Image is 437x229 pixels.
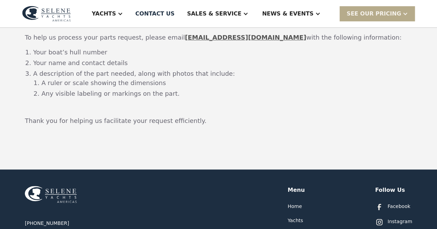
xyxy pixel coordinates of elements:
li: Any visible labeling or markings on the part. [41,89,412,98]
li: Your boat’s hull number [33,48,412,57]
div: Yachts [92,10,116,18]
li: A ruler or scale showing the dimensions [41,78,412,87]
a: [EMAIL_ADDRESS][DOMAIN_NAME] [185,34,306,41]
div: News & EVENTS [262,10,314,18]
a: [PHONE_NUMBER] [25,220,69,227]
li: Your name and contact details [33,58,412,67]
div: Instagram [388,218,412,225]
a: Home [288,203,302,210]
div: SEE Our Pricing [340,6,415,21]
p: To help us process your parts request, please email with the following information: [25,33,412,42]
p: Thank you for helping us facilitate your request efficiently. [25,116,412,125]
a: Yachts [288,217,303,224]
div: SEE Our Pricing [346,10,401,18]
div: Follow Us [375,186,405,194]
a: Facebook [375,203,410,211]
div: Sales & Service [187,10,241,18]
img: logo [22,6,71,22]
div: Contact US [135,10,175,18]
div: Menu [288,186,305,194]
a: Instagram [375,218,412,226]
div: Facebook [388,203,410,210]
li: A description of the part needed, along with photos that include: [33,69,412,100]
